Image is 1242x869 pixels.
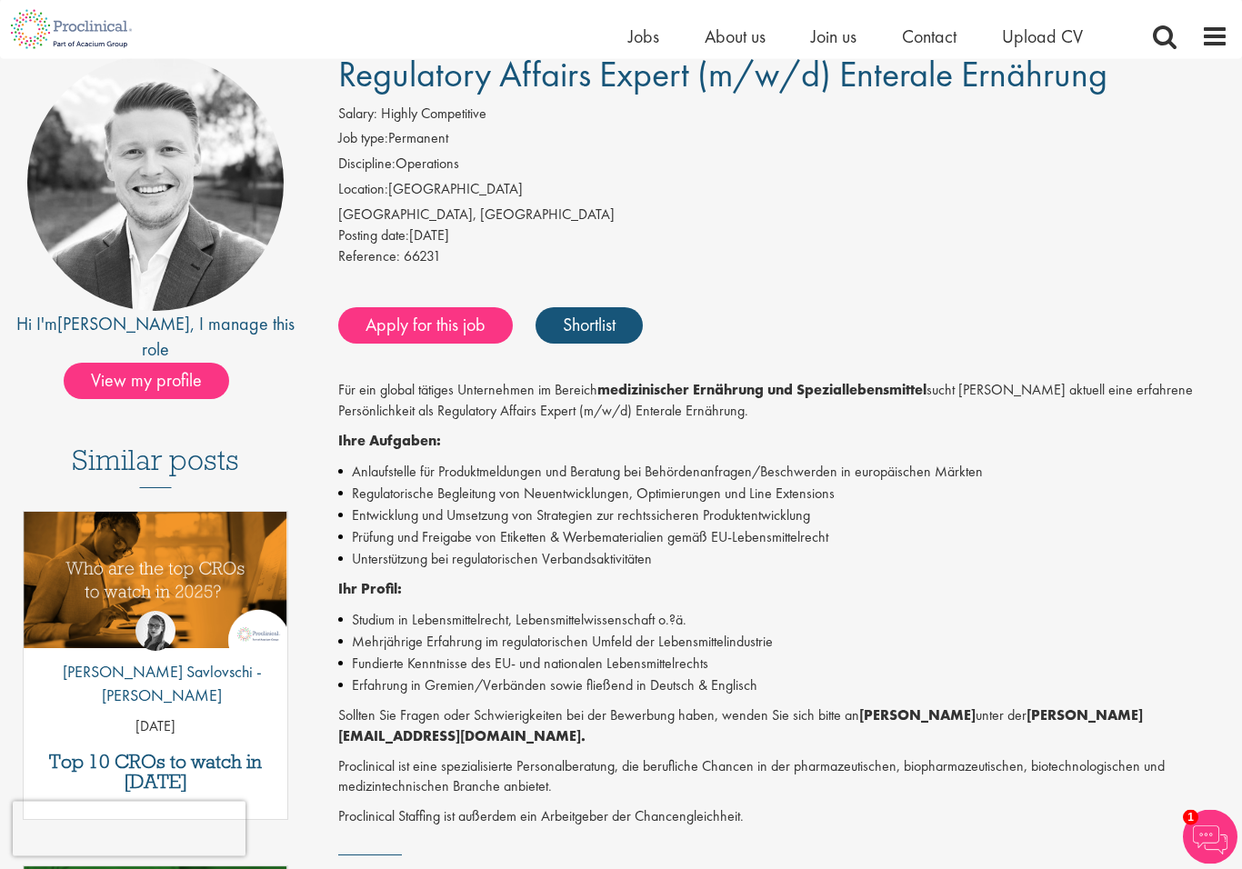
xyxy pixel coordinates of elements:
iframe: reCAPTCHA [13,802,245,856]
img: Top 10 CROs 2025 | Proclinical [24,513,287,649]
li: Regulatorische Begleitung von Neuentwicklungen, Optimierungen und Line Extensions [338,484,1229,505]
label: Job type: [338,129,388,150]
li: Mehrjährige Erfahrung im regulatorischen Umfeld der Lebensmittelindustrie [338,632,1229,654]
span: Posting date: [338,226,409,245]
p: Für ein global tätiges Unternehmen im Bereich sucht [PERSON_NAME] aktuell eine erfahrene Persönli... [338,381,1229,423]
li: Entwicklung und Umsetzung von Strategien zur rechtssicheren Produktentwicklung [338,505,1229,527]
span: 66231 [404,247,441,266]
li: Anlaufstelle für Produktmeldungen und Beratung bei Behördenanfragen/Beschwerden in europäischen M... [338,462,1229,484]
a: Link to a post [24,513,287,674]
p: Proclinical Staffing ist außerdem ein Arbeitgeber der Chancengleichheit. [338,807,1229,828]
label: Discipline: [338,155,396,175]
a: Join us [811,25,856,48]
a: About us [705,25,766,48]
p: Proclinical ist eine spezialisierte Personalberatung, die berufliche Chancen in der pharmazeutisc... [338,757,1229,799]
li: [GEOGRAPHIC_DATA] [338,180,1229,205]
label: Reference: [338,247,400,268]
li: Studium in Lebensmittelrecht, Lebensmittelwissenschaft o.?ä. [338,610,1229,632]
a: View my profile [64,367,247,391]
div: Hi I'm , I manage this role [14,312,297,364]
span: 1 [1183,810,1198,825]
div: [GEOGRAPHIC_DATA], [GEOGRAPHIC_DATA] [338,205,1229,226]
h3: Similar posts [72,445,239,489]
strong: [PERSON_NAME] [859,706,976,725]
li: Operations [338,155,1229,180]
strong: [PERSON_NAME][EMAIL_ADDRESS][DOMAIN_NAME]. [338,706,1143,746]
a: Apply for this job [338,308,513,345]
li: Unterstützung bei regulatorischen Verbandsaktivitäten [338,549,1229,571]
strong: Ihre Aufgaben: [338,432,441,451]
strong: medizinischer Ernährung und Speziallebensmittel [597,381,926,400]
li: Permanent [338,129,1229,155]
span: Regulatory Affairs Expert (m/w/d) Enterale Ernährung [338,52,1107,98]
label: Salary: [338,105,377,125]
label: Location: [338,180,388,201]
a: Contact [902,25,957,48]
a: Theodora Savlovschi - Wicks [PERSON_NAME] Savlovschi - [PERSON_NAME] [24,612,287,716]
p: [PERSON_NAME] Savlovschi - [PERSON_NAME] [24,661,287,707]
a: Upload CV [1002,25,1083,48]
div: Job description [338,381,1229,828]
img: imeage of recruiter Lukas Eckert [27,55,284,312]
p: [DATE] [24,717,287,738]
img: Theodora Savlovschi - Wicks [135,612,175,652]
a: Shortlist [536,308,643,345]
a: [PERSON_NAME] [57,313,190,336]
img: Chatbot [1183,810,1237,864]
span: Highly Competitive [381,105,486,124]
span: View my profile [64,364,229,400]
a: Jobs [628,25,659,48]
li: Prüfung und Freigabe von Etiketten & Werbematerialien gemäß EU-Lebensmittelrecht [338,527,1229,549]
p: Sollten Sie Fragen oder Schwierigkeiten bei der Bewerbung haben, wenden Sie sich bitte an unter der [338,706,1229,748]
li: Erfahrung in Gremien/Verbänden sowie fließend in Deutsch & Englisch [338,675,1229,697]
li: Fundierte Kenntnisse des EU- und nationalen Lebensmittelrechts [338,654,1229,675]
strong: Ihr Profil: [338,580,402,599]
div: [DATE] [338,226,1229,247]
a: Top 10 CROs to watch in [DATE] [33,753,278,793]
